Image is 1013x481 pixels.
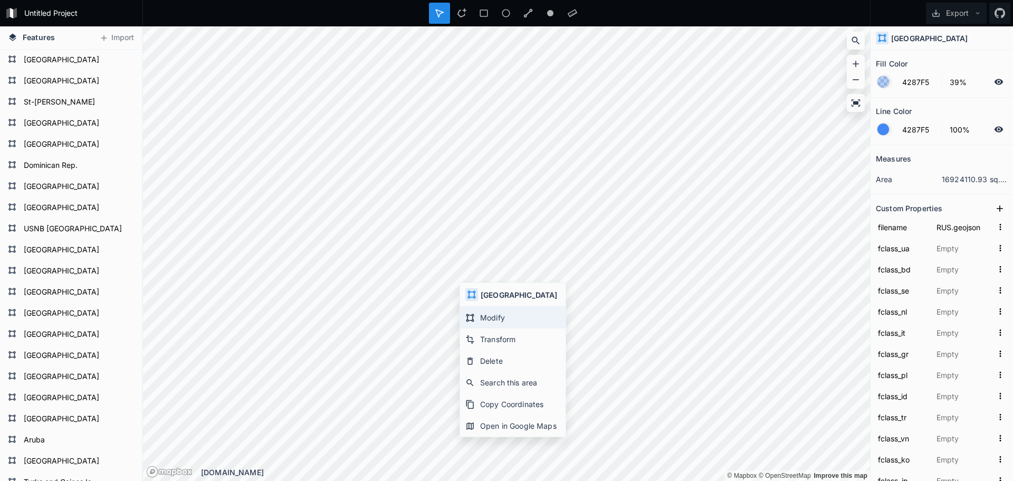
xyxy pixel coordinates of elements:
h4: [GEOGRAPHIC_DATA] [891,33,968,44]
div: Modify [460,307,566,328]
input: Name [876,409,929,425]
input: Empty [934,304,993,319]
dt: area [876,174,942,185]
input: Empty [934,388,993,404]
input: Empty [934,346,993,362]
h2: Fill Color [876,55,907,72]
button: Export [926,3,987,24]
div: Delete [460,350,566,372]
a: Mapbox [727,472,757,479]
input: Empty [934,367,993,383]
div: [DOMAIN_NAME] [201,467,870,478]
button: Import [94,30,139,46]
input: Name [876,304,929,319]
input: Name [876,240,929,256]
input: Name [876,282,929,298]
input: Empty [934,240,993,256]
input: Empty [934,325,993,341]
input: Name [876,219,929,235]
div: Search this area [460,372,566,393]
input: Empty [934,451,993,467]
a: Mapbox logo [146,466,193,478]
input: Name [876,261,929,277]
a: OpenStreetMap [759,472,811,479]
h2: Measures [876,150,911,167]
input: Empty [934,219,993,235]
input: Name [876,346,929,362]
input: Name [876,367,929,383]
h2: Custom Properties [876,200,942,216]
dd: 16924110.93 sq. km [942,174,1008,185]
div: Copy Coordinates [460,393,566,415]
input: Name [876,325,929,341]
input: Name [876,388,929,404]
div: Transform [460,328,566,350]
span: Features [23,32,55,43]
input: Empty [934,430,993,446]
h2: Line Color [876,103,912,119]
div: Open in Google Maps [460,415,566,437]
h4: [GEOGRAPHIC_DATA] [481,289,557,300]
input: Name [876,451,929,467]
input: Name [876,430,929,446]
a: Map feedback [814,472,867,479]
input: Empty [934,409,993,425]
input: Empty [934,282,993,298]
input: Empty [934,261,993,277]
